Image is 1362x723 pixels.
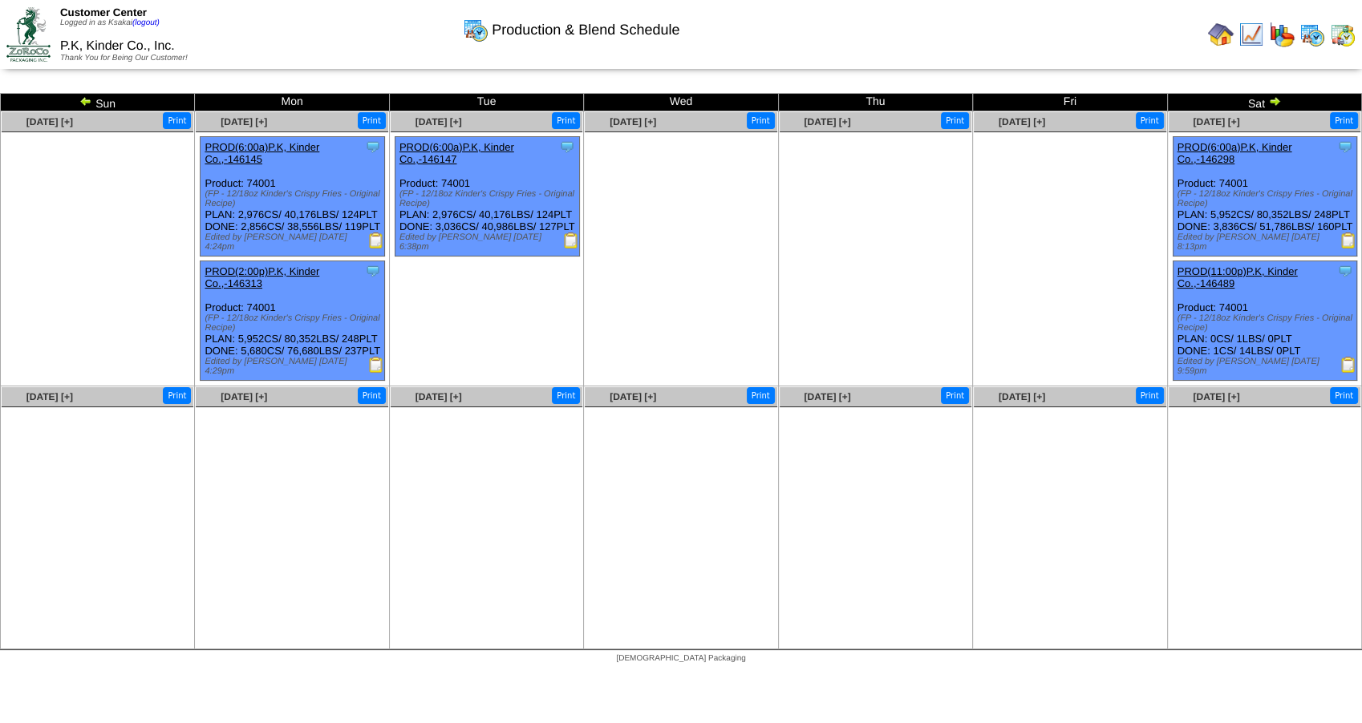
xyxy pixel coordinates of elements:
a: [DATE] [+] [26,116,73,127]
span: Production & Blend Schedule [492,22,679,38]
td: Sun [1,94,195,111]
div: (FP - 12/18oz Kinder's Crispy Fries - Original Recipe) [205,189,384,208]
a: [DATE] [+] [26,391,73,402]
img: Tooltip [365,139,381,155]
img: ZoRoCo_Logo(Green%26Foil)%20jpg.webp [6,7,51,61]
button: Print [1330,112,1358,129]
div: Edited by [PERSON_NAME] [DATE] 8:13pm [1178,232,1357,252]
a: [DATE] [+] [804,116,850,127]
button: Print [1136,112,1164,129]
span: Customer Center [60,6,147,18]
a: PROD(11:00p)P.K, Kinder Co.,-146489 [1178,265,1298,289]
img: arrowleft.gif [79,95,92,107]
a: [DATE] [+] [1193,391,1239,402]
span: [DEMOGRAPHIC_DATA] Packaging [616,654,745,663]
div: Product: 74001 PLAN: 5,952CS / 80,352LBS / 248PLT DONE: 3,836CS / 51,786LBS / 160PLT [1173,137,1357,256]
img: Production Report [563,232,579,248]
a: PROD(6:00a)P.K, Kinder Co.,-146145 [205,141,319,165]
a: [DATE] [+] [415,391,462,402]
button: Print [163,112,191,129]
img: Tooltip [1337,263,1353,279]
div: (FP - 12/18oz Kinder's Crispy Fries - Original Recipe) [399,189,579,208]
td: Fri [973,94,1167,111]
a: [DATE] [+] [610,391,656,402]
img: graph.gif [1269,22,1295,47]
img: Production Report [368,357,384,373]
span: Logged in as Ksakai [60,18,160,27]
div: Product: 74001 PLAN: 2,976CS / 40,176LBS / 124PLT DONE: 3,036CS / 40,986LBS / 127PLT [395,137,579,256]
a: [DATE] [+] [804,391,850,402]
a: [DATE] [+] [221,391,267,402]
a: (logout) [132,18,160,27]
button: Print [163,387,191,404]
a: PROD(6:00a)P.K, Kinder Co.,-146147 [399,141,514,165]
button: Print [552,387,580,404]
div: Edited by [PERSON_NAME] [DATE] 6:38pm [399,232,579,252]
img: line_graph.gif [1238,22,1264,47]
button: Print [358,112,386,129]
div: Edited by [PERSON_NAME] [DATE] 4:24pm [205,232,384,252]
a: [DATE] [+] [999,391,1045,402]
img: Production Report [1340,232,1356,248]
img: Tooltip [1337,139,1353,155]
img: arrowright.gif [1268,95,1281,107]
div: Product: 74001 PLAN: 0CS / 1LBS / 0PLT DONE: 1CS / 14LBS / 0PLT [1173,261,1357,381]
img: calendarinout.gif [1330,22,1356,47]
button: Print [552,112,580,129]
img: Tooltip [365,263,381,279]
img: Production Report [368,232,384,248]
button: Print [747,387,775,404]
div: Edited by [PERSON_NAME] [DATE] 9:59pm [1178,357,1357,376]
a: [DATE] [+] [999,116,1045,127]
button: Print [1136,387,1164,404]
a: [DATE] [+] [610,116,656,127]
img: Tooltip [559,139,575,155]
div: Edited by [PERSON_NAME] [DATE] 4:29pm [205,357,384,376]
a: [DATE] [+] [415,116,462,127]
img: home.gif [1208,22,1234,47]
button: Print [358,387,386,404]
td: Sat [1167,94,1361,111]
div: (FP - 12/18oz Kinder's Crispy Fries - Original Recipe) [205,313,384,333]
img: Production Report [1340,357,1356,373]
td: Thu [778,94,972,111]
button: Print [1330,387,1358,404]
div: (FP - 12/18oz Kinder's Crispy Fries - Original Recipe) [1178,313,1357,333]
span: P.K, Kinder Co., Inc. [60,39,175,53]
td: Wed [584,94,778,111]
div: (FP - 12/18oz Kinder's Crispy Fries - Original Recipe) [1178,189,1357,208]
a: [DATE] [+] [221,116,267,127]
img: calendarprod.gif [1299,22,1325,47]
span: Thank You for Being Our Customer! [60,54,188,63]
button: Print [941,112,969,129]
a: PROD(2:00p)P.K, Kinder Co.,-146313 [205,265,319,289]
a: [DATE] [+] [1193,116,1239,127]
a: PROD(6:00a)P.K, Kinder Co.,-146298 [1178,141,1292,165]
div: Product: 74001 PLAN: 2,976CS / 40,176LBS / 124PLT DONE: 2,856CS / 38,556LBS / 119PLT [201,137,385,256]
td: Tue [389,94,583,111]
td: Mon [195,94,389,111]
button: Print [941,387,969,404]
img: calendarprod.gif [463,17,488,42]
button: Print [747,112,775,129]
div: Product: 74001 PLAN: 5,952CS / 80,352LBS / 248PLT DONE: 5,680CS / 76,680LBS / 237PLT [201,261,385,381]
